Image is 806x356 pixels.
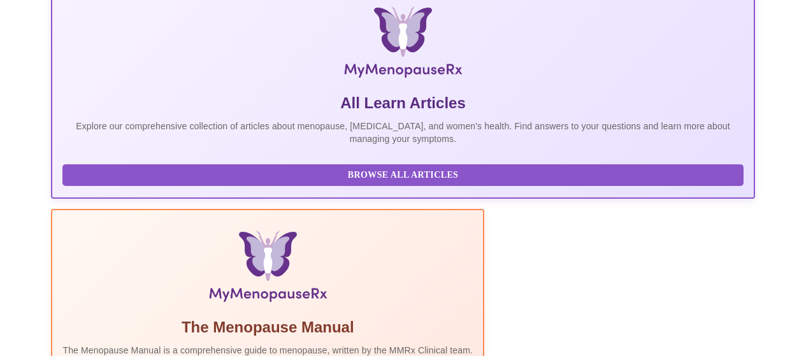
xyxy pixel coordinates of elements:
[62,317,473,338] h5: The Menopause Manual
[62,120,743,145] p: Explore our comprehensive collection of articles about menopause, [MEDICAL_DATA], and women's hea...
[128,231,408,307] img: Menopause Manual
[62,169,746,180] a: Browse All Articles
[62,164,743,187] button: Browse All Articles
[168,6,637,83] img: MyMenopauseRx Logo
[75,167,730,183] span: Browse All Articles
[62,93,743,113] h5: All Learn Articles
